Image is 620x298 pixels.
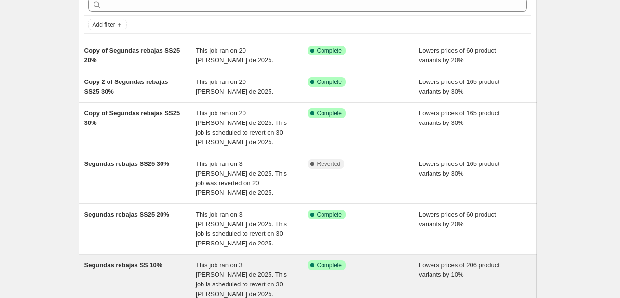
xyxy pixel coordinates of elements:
[196,160,287,196] span: This job ran on 3 [PERSON_NAME] de 2025. This job was reverted on 20 [PERSON_NAME] de 2025.
[419,78,499,95] span: Lowers prices of 165 product variants by 30%
[317,109,342,117] span: Complete
[196,47,273,64] span: This job ran on 20 [PERSON_NAME] de 2025.
[419,109,499,126] span: Lowers prices of 165 product variants by 30%
[84,211,169,218] span: Segundas rebajas SS25 20%
[88,19,127,30] button: Add filter
[419,261,499,278] span: Lowers prices of 206 product variants by 10%
[196,261,287,298] span: This job ran on 3 [PERSON_NAME] de 2025. This job is scheduled to revert on 30 [PERSON_NAME] de 2...
[84,109,180,126] span: Copy of Segundas rebajas SS25 30%
[93,21,115,28] span: Add filter
[317,211,342,218] span: Complete
[84,47,180,64] span: Copy of Segundas rebajas SS25 20%
[419,211,496,228] span: Lowers prices of 60 product variants by 20%
[84,261,162,269] span: Segundas rebajas SS 10%
[419,47,496,64] span: Lowers prices of 60 product variants by 20%
[317,78,342,86] span: Complete
[317,47,342,54] span: Complete
[317,261,342,269] span: Complete
[317,160,341,168] span: Reverted
[419,160,499,177] span: Lowers prices of 165 product variants by 30%
[196,78,273,95] span: This job ran on 20 [PERSON_NAME] de 2025.
[196,211,287,247] span: This job ran on 3 [PERSON_NAME] de 2025. This job is scheduled to revert on 30 [PERSON_NAME] de 2...
[84,160,169,167] span: Segundas rebajas SS25 30%
[196,109,287,146] span: This job ran on 20 [PERSON_NAME] de 2025. This job is scheduled to revert on 30 [PERSON_NAME] de ...
[84,78,168,95] span: Copy 2 of Segundas rebajas SS25 30%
